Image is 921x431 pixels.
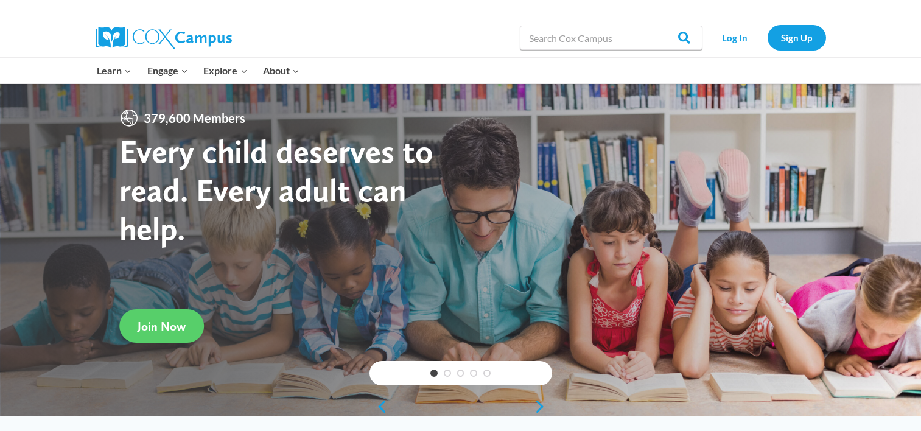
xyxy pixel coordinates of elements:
a: Log In [709,25,762,50]
input: Search Cox Campus [520,26,702,50]
nav: Primary Navigation [89,58,307,83]
span: Engage [147,63,188,79]
a: next [534,399,552,414]
span: 379,600 Members [139,108,250,128]
a: Join Now [119,309,204,343]
a: Sign Up [768,25,826,50]
a: 2 [444,370,451,377]
a: 1 [430,370,438,377]
span: Join Now [138,319,186,334]
img: Cox Campus [96,27,232,49]
div: content slider buttons [369,394,552,419]
span: Explore [203,63,247,79]
a: previous [369,399,388,414]
a: 4 [470,370,477,377]
nav: Secondary Navigation [709,25,826,50]
span: Learn [97,63,131,79]
a: 5 [483,370,491,377]
span: About [263,63,299,79]
a: 3 [457,370,464,377]
strong: Every child deserves to read. Every adult can help. [119,131,433,248]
